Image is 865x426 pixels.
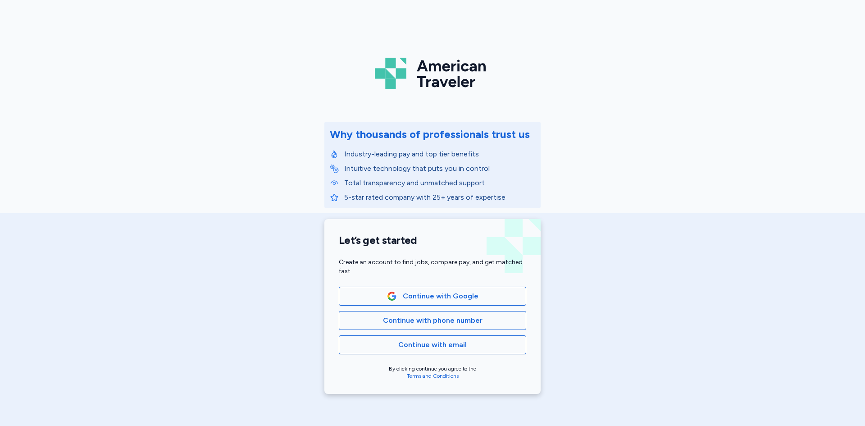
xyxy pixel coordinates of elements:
p: Intuitive technology that puts you in control [344,163,535,174]
img: Google Logo [387,291,397,301]
p: Total transparency and unmatched support [344,178,535,188]
p: Industry-leading pay and top tier benefits [344,149,535,160]
a: Terms and Conditions [407,373,459,379]
span: Continue with phone number [383,315,483,326]
p: 5-star rated company with 25+ years of expertise [344,192,535,203]
img: Logo [375,54,490,93]
span: Continue with email [398,339,467,350]
button: Google LogoContinue with Google [339,287,526,306]
div: Why thousands of professionals trust us [330,127,530,142]
button: Continue with phone number [339,311,526,330]
div: Create an account to find jobs, compare pay, and get matched fast [339,258,526,276]
button: Continue with email [339,335,526,354]
div: By clicking continue you agree to the [339,365,526,380]
span: Continue with Google [403,291,478,302]
h1: Let’s get started [339,234,526,247]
